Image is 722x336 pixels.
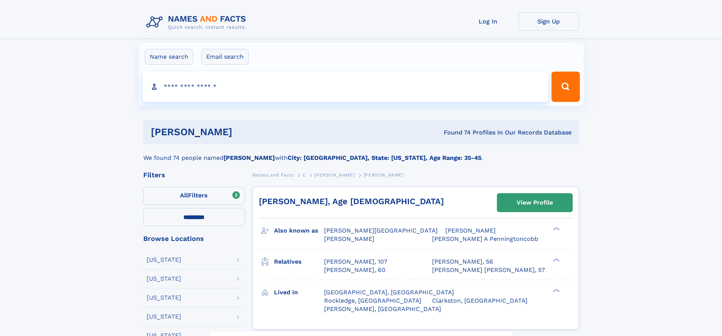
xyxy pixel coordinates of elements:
[259,197,444,206] a: [PERSON_NAME], Age [DEMOGRAPHIC_DATA]
[224,154,275,161] b: [PERSON_NAME]
[432,235,538,242] span: [PERSON_NAME] A Penningtoncobb
[147,295,181,301] div: [US_STATE]
[143,187,245,205] label: Filters
[432,258,493,266] a: [PERSON_NAME], 56
[302,172,306,178] span: C
[324,297,421,304] span: Rockledge, [GEOGRAPHIC_DATA]
[252,170,294,180] a: Names and Facts
[324,235,374,242] span: [PERSON_NAME]
[274,224,324,237] h3: Also known as
[147,257,181,263] div: [US_STATE]
[274,286,324,299] h3: Lived in
[180,192,188,199] span: All
[458,12,518,31] a: Log In
[324,227,438,234] span: [PERSON_NAME][GEOGRAPHIC_DATA]
[147,314,181,320] div: [US_STATE]
[551,72,579,102] button: Search Button
[274,255,324,268] h3: Relatives
[551,257,560,262] div: ❯
[324,289,454,296] span: [GEOGRAPHIC_DATA], [GEOGRAPHIC_DATA]
[201,49,249,65] label: Email search
[324,258,387,266] a: [PERSON_NAME], 107
[143,235,245,242] div: Browse Locations
[314,172,355,178] span: [PERSON_NAME]
[151,127,338,137] h1: [PERSON_NAME]
[324,305,441,313] span: [PERSON_NAME], [GEOGRAPHIC_DATA]
[143,172,245,178] div: Filters
[143,12,252,33] img: Logo Names and Facts
[551,288,560,293] div: ❯
[288,154,481,161] b: City: [GEOGRAPHIC_DATA], State: [US_STATE], Age Range: 35-45
[147,276,181,282] div: [US_STATE]
[363,172,404,178] span: [PERSON_NAME]
[324,266,385,274] a: [PERSON_NAME], 60
[314,170,355,180] a: [PERSON_NAME]
[551,227,560,231] div: ❯
[338,128,572,137] div: Found 74 Profiles In Our Records Database
[143,144,579,163] div: We found 74 people named with .
[145,49,193,65] label: Name search
[143,72,548,102] input: search input
[518,12,579,31] a: Sign Up
[432,297,528,304] span: Clarkston, [GEOGRAPHIC_DATA]
[432,266,545,274] a: [PERSON_NAME] [PERSON_NAME], 57
[517,194,553,211] div: View Profile
[445,227,496,234] span: [PERSON_NAME]
[302,170,306,180] a: C
[497,194,572,212] a: View Profile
